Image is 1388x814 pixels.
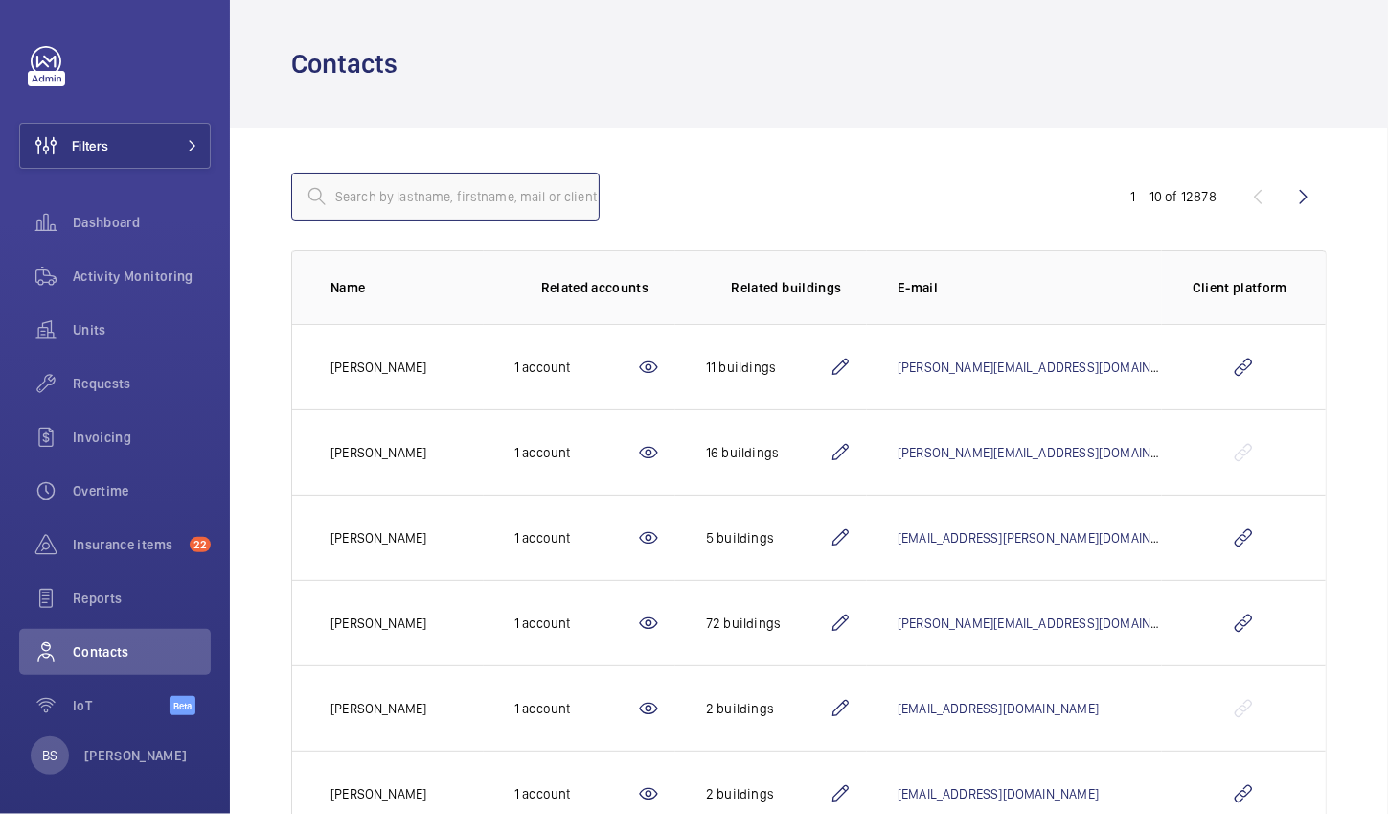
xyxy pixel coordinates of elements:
a: [PERSON_NAME][EMAIL_ADDRESS][DOMAIN_NAME] [898,616,1195,631]
div: 72 buildings [706,614,829,633]
div: 1 account [514,358,637,377]
div: 1 account [514,699,637,718]
div: 2 buildings [706,784,829,803]
p: [PERSON_NAME] [330,443,426,462]
span: Reports [73,589,211,608]
p: E-mail [898,278,1162,297]
p: BS [42,746,57,765]
span: Dashboard [73,213,211,232]
p: [PERSON_NAME] [330,528,426,547]
p: [PERSON_NAME] [330,358,426,377]
span: Beta [170,696,195,715]
span: Contacts [73,642,211,662]
a: [EMAIL_ADDRESS][PERSON_NAME][DOMAIN_NAME] [898,530,1195,546]
p: Related accounts [541,278,649,297]
span: Overtime [73,481,211,500]
a: [PERSON_NAME][EMAIL_ADDRESS][DOMAIN_NAME] [898,360,1195,375]
span: Activity Monitoring [73,267,211,286]
p: [PERSON_NAME] [84,746,188,765]
a: [EMAIL_ADDRESS][DOMAIN_NAME] [898,701,1099,716]
div: 1 – 10 of 12878 [1130,187,1217,206]
button: Filters [19,123,211,169]
div: 16 buildings [706,443,829,462]
div: 5 buildings [706,528,829,547]
span: Invoicing [73,428,211,447]
p: Name [330,278,484,297]
div: 1 account [514,528,637,547]
div: 1 account [514,784,637,803]
div: 11 buildings [706,358,829,377]
a: [PERSON_NAME][EMAIL_ADDRESS][DOMAIN_NAME] [898,445,1195,460]
p: Related buildings [732,278,842,297]
p: Client platform [1193,278,1287,297]
span: IoT [73,696,170,715]
div: 1 account [514,443,637,462]
div: 1 account [514,614,637,633]
span: Insurance items [73,535,182,554]
h1: Contacts [291,46,409,81]
span: 22 [190,537,211,552]
p: [PERSON_NAME] [330,784,426,803]
div: 2 buildings [706,699,829,718]
p: [PERSON_NAME] [330,614,426,633]
span: Requests [73,374,211,393]
input: Search by lastname, firstname, mail or client [291,173,600,221]
p: [PERSON_NAME] [330,699,426,718]
span: Units [73,320,211,339]
span: Filters [72,136,108,155]
a: [EMAIL_ADDRESS][DOMAIN_NAME] [898,786,1099,802]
